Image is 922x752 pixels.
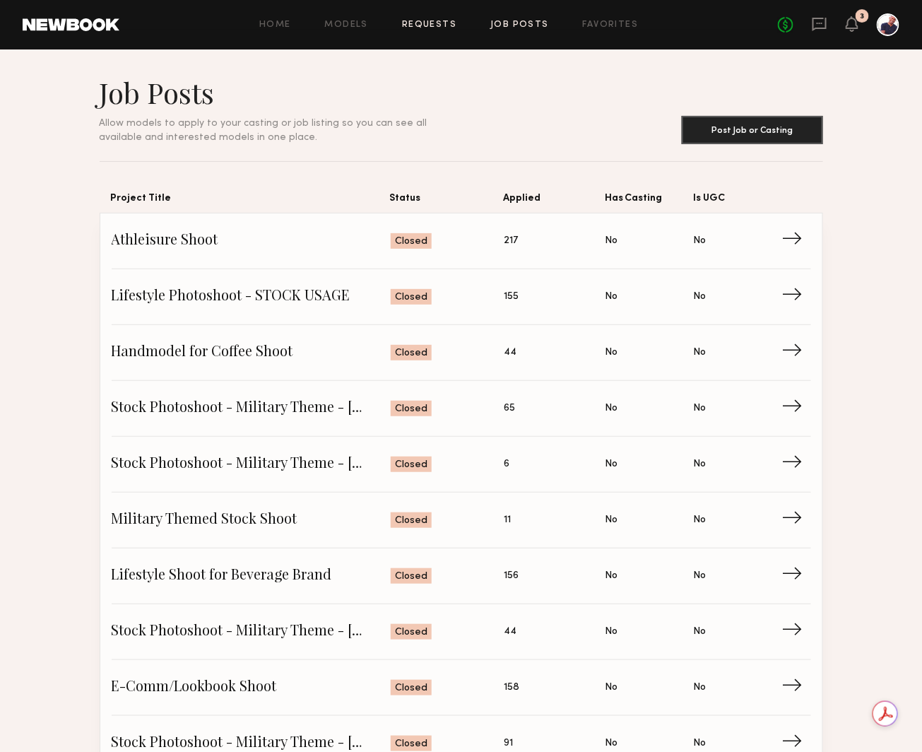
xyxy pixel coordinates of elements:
[395,681,427,695] span: Closed
[693,624,706,640] span: No
[504,233,519,249] span: 217
[504,736,514,751] span: 91
[781,565,810,587] span: →
[693,190,782,213] span: Is UGC
[504,680,520,695] span: 158
[395,737,427,751] span: Closed
[583,20,639,30] a: Favorites
[504,457,510,472] span: 6
[395,402,427,416] span: Closed
[861,13,865,20] div: 3
[325,20,368,30] a: Models
[693,289,706,305] span: No
[504,289,519,305] span: 155
[605,233,617,249] span: No
[605,680,617,695] span: No
[693,233,706,249] span: No
[605,289,617,305] span: No
[504,401,516,416] span: 65
[112,454,391,475] span: Stock Photoshoot - Military Theme - [GEOGRAPHIC_DATA]
[605,568,617,584] span: No
[112,230,391,252] span: Athleisure Shoot
[504,345,517,360] span: 44
[605,401,617,416] span: No
[781,398,810,419] span: →
[693,401,706,416] span: No
[259,20,291,30] a: Home
[100,75,461,110] h1: Job Posts
[112,398,391,419] span: Stock Photoshoot - Military Theme - [GEOGRAPHIC_DATA]
[781,454,810,475] span: →
[693,680,706,695] span: No
[781,677,810,698] span: →
[490,20,549,30] a: Job Posts
[112,381,811,437] a: Stock Photoshoot - Military Theme - [GEOGRAPHIC_DATA]Closed65NoNo→
[605,345,617,360] span: No
[112,325,811,381] a: Handmodel for Coffee ShootClosed44NoNo→
[100,119,427,142] span: Allow models to apply to your casting or job listing so you can see all available and interested ...
[504,624,517,640] span: 44
[504,512,512,528] span: 11
[781,510,810,531] span: →
[605,457,617,472] span: No
[112,342,391,363] span: Handmodel for Coffee Shoot
[395,346,427,360] span: Closed
[112,660,811,716] a: E-Comm/Lookbook ShootClosed158NoNo→
[693,457,706,472] span: No
[112,213,811,269] a: Athleisure ShootClosed217NoNo→
[504,568,519,584] span: 156
[112,604,811,660] a: Stock Photoshoot - Military Theme - [US_STATE]Closed44NoNo→
[111,190,390,213] span: Project Title
[395,235,427,249] span: Closed
[395,514,427,528] span: Closed
[112,548,811,604] a: Lifestyle Shoot for Beverage BrandClosed156NoNo→
[605,190,694,213] span: Has Casting
[395,625,427,640] span: Closed
[693,512,706,528] span: No
[693,345,706,360] span: No
[395,570,427,584] span: Closed
[781,286,810,307] span: →
[605,624,617,640] span: No
[503,190,604,213] span: Applied
[395,290,427,305] span: Closed
[389,190,503,213] span: Status
[605,736,617,751] span: No
[605,512,617,528] span: No
[781,621,810,642] span: →
[395,458,427,472] span: Closed
[402,20,456,30] a: Requests
[781,230,810,252] span: →
[112,565,391,587] span: Lifestyle Shoot for Beverage Brand
[112,437,811,493] a: Stock Photoshoot - Military Theme - [GEOGRAPHIC_DATA]Closed6NoNo→
[781,342,810,363] span: →
[112,493,811,548] a: Military Themed Stock ShootClosed11NoNo→
[112,269,811,325] a: Lifestyle Photoshoot - STOCK USAGEClosed155NoNo→
[682,116,823,144] button: Post Job or Casting
[693,736,706,751] span: No
[112,286,391,307] span: Lifestyle Photoshoot - STOCK USAGE
[112,621,391,642] span: Stock Photoshoot - Military Theme - [US_STATE]
[112,677,391,698] span: E-Comm/Lookbook Shoot
[693,568,706,584] span: No
[112,510,391,531] span: Military Themed Stock Shoot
